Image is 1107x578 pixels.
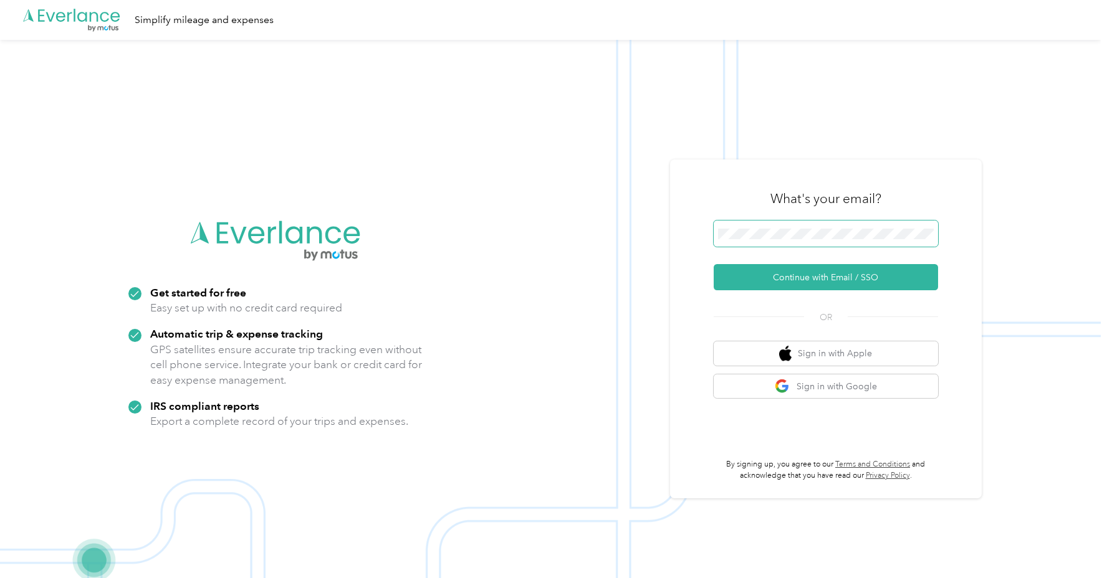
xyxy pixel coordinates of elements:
[150,342,423,388] p: GPS satellites ensure accurate trip tracking even without cell phone service. Integrate your bank...
[770,190,881,207] h3: What's your email?
[714,459,938,481] p: By signing up, you agree to our and acknowledge that you have read our .
[804,311,848,324] span: OR
[135,12,274,28] div: Simplify mileage and expenses
[714,341,938,366] button: apple logoSign in with Apple
[835,460,910,469] a: Terms and Conditions
[866,471,910,480] a: Privacy Policy
[779,346,792,361] img: apple logo
[150,286,246,299] strong: Get started for free
[150,327,323,340] strong: Automatic trip & expense tracking
[714,264,938,290] button: Continue with Email / SSO
[150,414,408,429] p: Export a complete record of your trips and expenses.
[150,399,259,412] strong: IRS compliant reports
[775,379,790,394] img: google logo
[714,374,938,399] button: google logoSign in with Google
[150,300,342,316] p: Easy set up with no credit card required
